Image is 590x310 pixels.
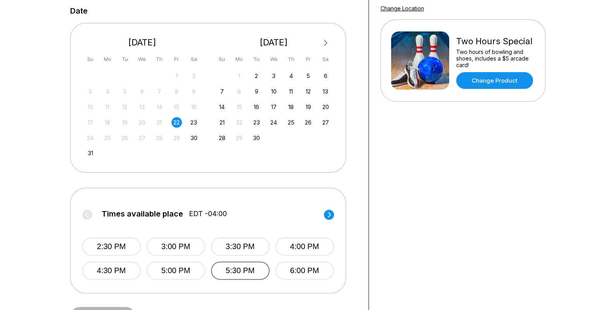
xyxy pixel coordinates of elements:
div: Not available Thursday, August 7th, 2025 [154,86,164,97]
div: Choose Wednesday, September 3rd, 2025 [268,71,279,81]
div: Not available Sunday, August 10th, 2025 [85,102,95,112]
div: Choose Tuesday, September 30th, 2025 [251,133,262,143]
div: Not available Wednesday, August 20th, 2025 [137,117,147,128]
div: Choose Sunday, August 31st, 2025 [85,148,95,158]
div: Choose Saturday, September 27th, 2025 [320,117,331,128]
div: Choose Sunday, September 7th, 2025 [217,86,227,97]
div: Choose Sunday, September 28th, 2025 [217,133,227,143]
div: Choose Tuesday, September 16th, 2025 [251,102,262,112]
a: Change Product [456,72,533,89]
div: Not available Tuesday, August 19th, 2025 [119,117,130,128]
div: Two Hours Special [456,36,535,47]
div: Choose Thursday, September 11th, 2025 [286,86,296,97]
div: Not available Friday, August 15th, 2025 [171,102,182,112]
div: Not available Thursday, August 28th, 2025 [154,133,164,143]
div: Choose Saturday, August 30th, 2025 [189,133,199,143]
div: Choose Saturday, August 23rd, 2025 [189,117,199,128]
div: Not available Wednesday, August 6th, 2025 [137,86,147,97]
div: Not available Monday, September 22nd, 2025 [234,117,244,128]
div: Choose Wednesday, September 10th, 2025 [268,86,279,97]
div: Choose Sunday, September 21st, 2025 [217,117,227,128]
button: 4:00 PM [275,237,334,256]
button: 2:30 PM [82,237,141,256]
div: Not available Monday, August 4th, 2025 [102,86,113,97]
div: Su [85,54,95,64]
div: Fr [303,54,313,64]
span: EDT -04:00 [189,210,227,218]
div: Choose Saturday, September 6th, 2025 [320,71,331,81]
div: Not available Sunday, August 17th, 2025 [85,117,95,128]
div: Not available Saturday, August 16th, 2025 [189,102,199,112]
div: month 2025-09 [216,70,332,143]
div: Not available Thursday, August 21st, 2025 [154,117,164,128]
label: Date [70,7,88,15]
div: Fr [171,54,182,64]
div: Choose Thursday, September 25th, 2025 [286,117,296,128]
div: Choose Sunday, September 14th, 2025 [217,102,227,112]
div: Not available Thursday, August 14th, 2025 [154,102,164,112]
div: Not available Saturday, August 9th, 2025 [189,86,199,97]
div: Not available Tuesday, August 5th, 2025 [119,86,130,97]
div: Not available Friday, August 8th, 2025 [171,86,182,97]
div: We [137,54,147,64]
div: [DATE] [214,37,334,48]
button: 5:30 PM [211,262,270,280]
img: Two Hours Special [391,31,449,90]
div: Not available Monday, August 25th, 2025 [102,133,113,143]
button: 3:00 PM [147,237,205,256]
div: Not available Friday, August 1st, 2025 [171,71,182,81]
div: Choose Friday, September 5th, 2025 [303,71,313,81]
div: Not available Wednesday, August 13th, 2025 [137,102,147,112]
div: Not available Friday, August 29th, 2025 [171,133,182,143]
button: Next Month [320,37,332,49]
div: Choose Saturday, September 20th, 2025 [320,102,331,112]
div: Su [217,54,227,64]
div: Tu [119,54,130,64]
div: Choose Friday, September 19th, 2025 [303,102,313,112]
div: month 2025-08 [84,70,201,159]
div: Not available Monday, September 29th, 2025 [234,133,244,143]
div: Not available Monday, September 1st, 2025 [234,71,244,81]
div: Not available Sunday, August 24th, 2025 [85,133,95,143]
div: Choose Friday, September 12th, 2025 [303,86,313,97]
span: Times available place [102,210,183,218]
div: Choose Wednesday, September 17th, 2025 [268,102,279,112]
button: 6:00 PM [275,262,334,280]
div: Tu [251,54,262,64]
div: Choose Tuesday, September 2nd, 2025 [251,71,262,81]
div: Choose Saturday, September 13th, 2025 [320,86,331,97]
div: Not available Tuesday, August 26th, 2025 [119,133,130,143]
div: Choose Friday, September 26th, 2025 [303,117,313,128]
div: Not available Wednesday, August 27th, 2025 [137,133,147,143]
div: Sa [189,54,199,64]
div: Th [286,54,296,64]
div: Choose Tuesday, September 23rd, 2025 [251,117,262,128]
div: Not available Monday, September 8th, 2025 [234,86,244,97]
div: Choose Friday, August 22nd, 2025 [171,117,182,128]
div: [DATE] [82,37,202,48]
div: Mo [234,54,244,64]
div: Not available Monday, August 18th, 2025 [102,117,113,128]
div: Sa [320,54,331,64]
div: Not available Saturday, August 2nd, 2025 [189,71,199,81]
div: We [268,54,279,64]
div: Choose Thursday, September 18th, 2025 [286,102,296,112]
button: 5:00 PM [147,262,205,280]
div: Not available Monday, August 11th, 2025 [102,102,113,112]
div: Not available Sunday, August 3rd, 2025 [85,86,95,97]
div: Choose Tuesday, September 9th, 2025 [251,86,262,97]
div: Two hours of bowling and shoes, includes a $5 arcade card! [456,48,535,68]
div: Mo [102,54,113,64]
div: Choose Thursday, September 4th, 2025 [286,71,296,81]
button: 3:30 PM [211,237,270,256]
div: Not available Tuesday, August 12th, 2025 [119,102,130,112]
div: Not available Monday, September 15th, 2025 [234,102,244,112]
div: Choose Wednesday, September 24th, 2025 [268,117,279,128]
a: Change Location [381,5,424,12]
button: 4:30 PM [82,262,141,280]
div: Th [154,54,164,64]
